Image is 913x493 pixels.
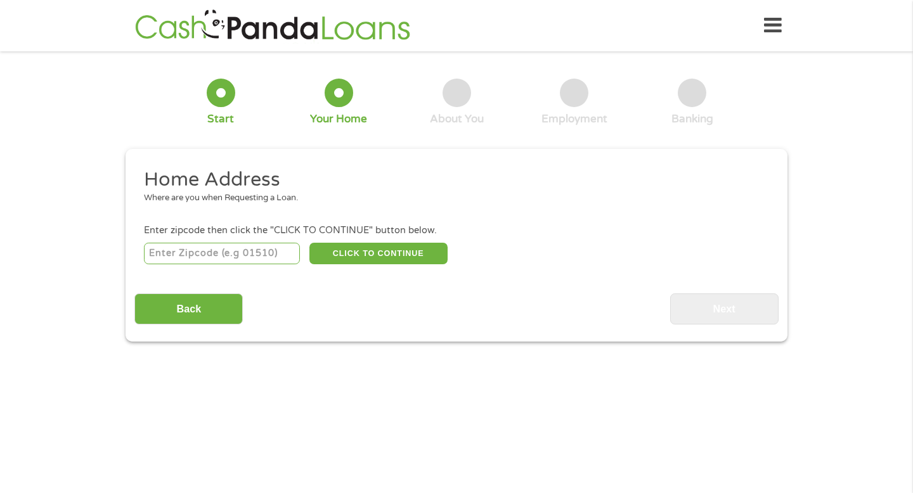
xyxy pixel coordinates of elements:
[144,243,301,264] input: Enter Zipcode (e.g 01510)
[144,167,760,193] h2: Home Address
[144,224,769,238] div: Enter zipcode then click the "CLICK TO CONTINUE" button below.
[670,293,779,324] input: Next
[134,293,243,324] input: Back
[309,243,448,264] button: CLICK TO CONTINUE
[207,112,234,126] div: Start
[430,112,484,126] div: About You
[310,112,367,126] div: Your Home
[541,112,607,126] div: Employment
[671,112,713,126] div: Banking
[144,192,760,205] div: Where are you when Requesting a Loan.
[131,8,414,44] img: GetLoanNow Logo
